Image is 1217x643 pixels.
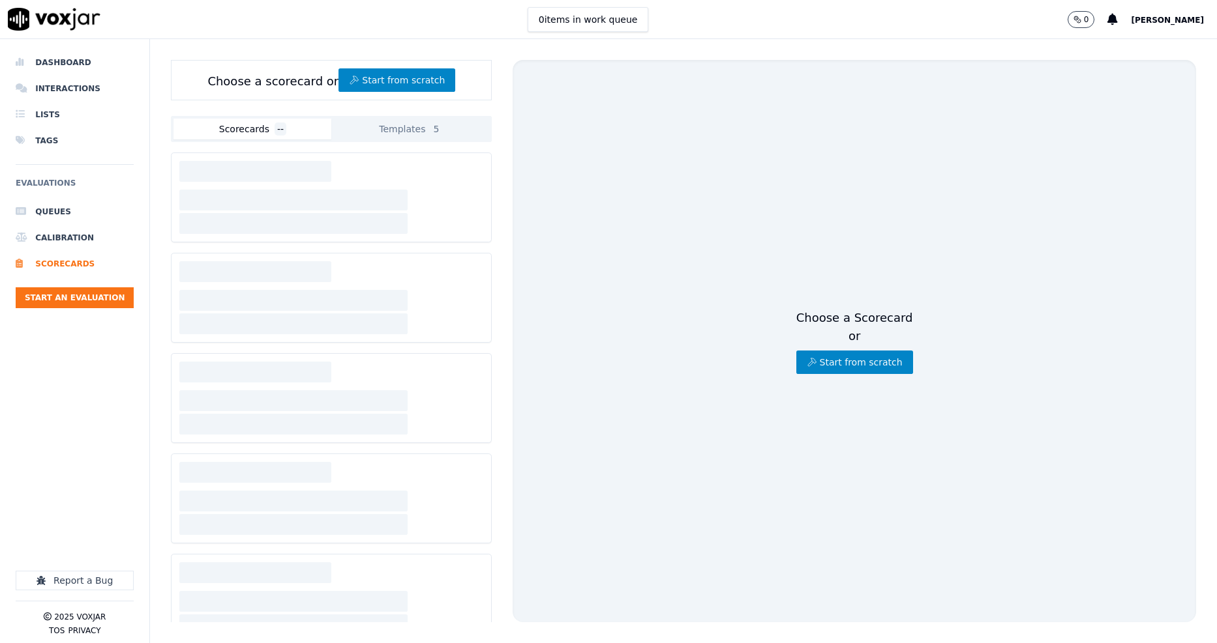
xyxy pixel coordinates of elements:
div: Choose a scorecard or [171,60,492,100]
button: 0 [1068,11,1108,28]
p: 2025 Voxjar [54,612,106,622]
button: 0 [1068,11,1095,28]
span: -- [275,122,286,136]
button: Start from scratch [796,350,913,374]
a: Tags [16,128,134,154]
a: Calibration [16,225,134,251]
a: Scorecards [16,251,134,277]
span: 5 [430,122,442,136]
button: Scorecards [173,119,331,139]
button: 0items in work queue [528,7,649,32]
h6: Evaluations [16,175,134,199]
div: Choose a Scorecard or [796,309,913,374]
button: Templates [331,119,489,139]
a: Lists [16,102,134,128]
p: 0 [1084,14,1089,25]
button: Start from scratch [338,68,455,92]
a: Dashboard [16,50,134,76]
a: Queues [16,199,134,225]
button: TOS [49,625,65,636]
button: Start an Evaluation [16,287,134,308]
button: Privacy [68,625,100,636]
img: voxjar logo [8,8,100,31]
span: [PERSON_NAME] [1131,16,1204,25]
button: Report a Bug [16,571,134,590]
a: Interactions [16,76,134,102]
button: [PERSON_NAME] [1131,12,1217,27]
